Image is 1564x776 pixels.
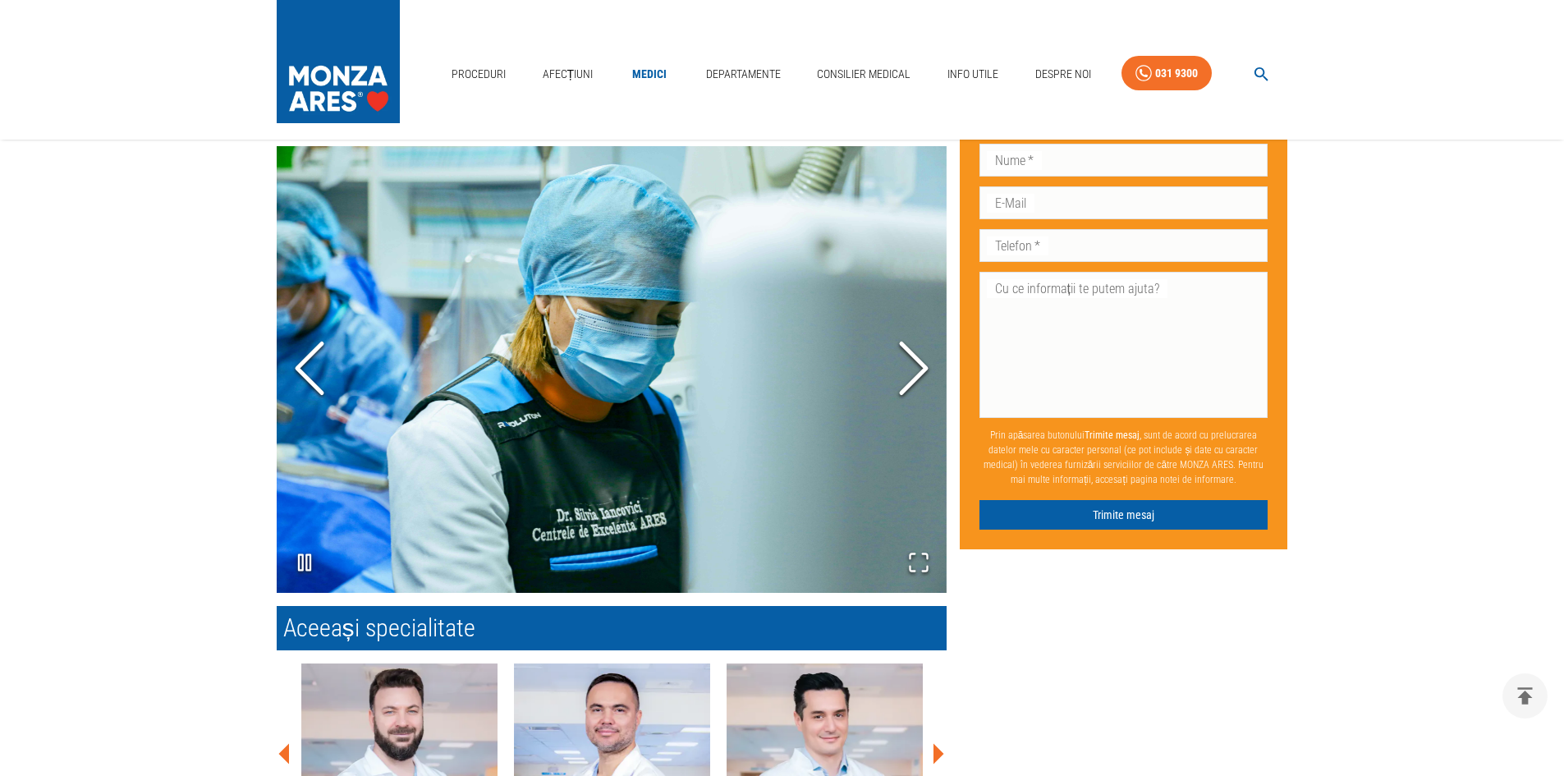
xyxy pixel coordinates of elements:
p: Prin apăsarea butonului , sunt de acord cu prelucrarea datelor mele cu caracter personal (ce pot ... [979,420,1268,493]
button: Play or Pause Slideshow [277,535,333,593]
a: Medici [623,57,676,91]
img: ZkYBayol0Zci9NGE_dr-silvia-deaconu-medic-primar-cardiolog.jpg [277,146,947,593]
a: Info Utile [941,57,1005,91]
button: Next Slide [881,278,947,461]
h2: Aceeași specialitate [277,606,947,650]
div: Go to Slide 5 [277,146,947,593]
button: delete [1502,673,1548,719]
b: Trimite mesaj [1085,429,1140,440]
a: 031 9300 [1121,56,1212,91]
div: 031 9300 [1155,63,1198,84]
a: Afecțiuni [536,57,600,91]
button: Previous Slide [277,278,342,461]
button: Trimite mesaj [979,499,1268,530]
a: Consilier Medical [810,57,917,91]
button: Open Fullscreen [891,535,947,593]
a: Despre Noi [1029,57,1098,91]
a: Departamente [699,57,787,91]
a: Proceduri [445,57,512,91]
